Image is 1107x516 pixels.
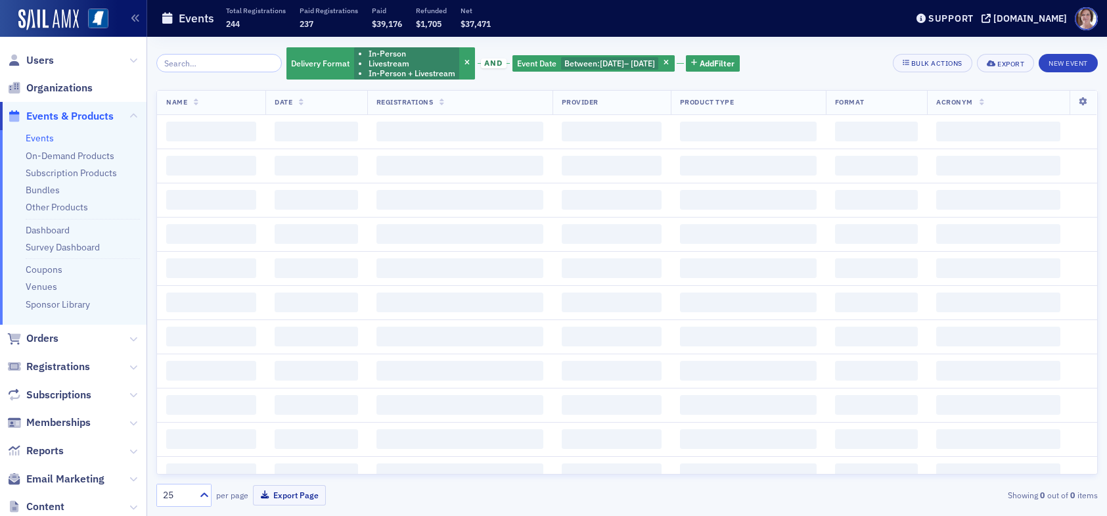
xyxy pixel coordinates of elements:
[680,395,817,415] span: ‌
[300,6,358,15] p: Paid Registrations
[166,361,256,381] span: ‌
[416,18,441,29] span: $1,705
[793,489,1098,501] div: Showing out of items
[478,59,510,69] button: and
[562,190,662,210] span: ‌
[562,361,662,381] span: ‌
[166,97,187,106] span: Name
[680,463,817,483] span: ‌
[372,6,402,15] p: Paid
[680,429,817,449] span: ‌
[481,59,507,69] span: and
[79,9,108,31] a: View Homepage
[1038,489,1047,501] strong: 0
[275,97,292,106] span: Date
[7,53,54,68] a: Users
[376,395,543,415] span: ‌
[461,6,491,15] p: Net
[26,415,91,430] span: Memberships
[936,293,1060,312] span: ‌
[936,327,1060,346] span: ‌
[26,281,57,293] a: Venues
[275,395,357,415] span: ‌
[26,201,88,213] a: Other Products
[680,293,817,312] span: ‌
[680,224,817,244] span: ‌
[166,463,256,483] span: ‌
[982,14,1072,23] button: [DOMAIN_NAME]
[26,388,91,402] span: Subscriptions
[26,150,114,162] a: On-Demand Products
[253,485,326,505] button: Export Page
[88,9,108,29] img: SailAMX
[376,190,543,210] span: ‌
[291,58,350,68] span: Delivery Format
[26,444,64,458] span: Reports
[26,53,54,68] span: Users
[275,327,357,346] span: ‌
[928,12,974,24] div: Support
[26,184,60,196] a: Bundles
[835,224,918,244] span: ‌
[1068,489,1077,501] strong: 0
[376,293,543,312] span: ‌
[893,54,972,72] button: Bulk Actions
[275,258,357,278] span: ‌
[835,463,918,483] span: ‌
[369,49,455,59] li: In-Person
[26,298,90,310] a: Sponsor Library
[376,97,434,106] span: Registrations
[275,224,357,244] span: ‌
[163,488,192,502] div: 25
[376,224,543,244] span: ‌
[835,361,918,381] span: ‌
[562,122,662,141] span: ‌
[376,156,543,176] span: ‌
[562,327,662,346] span: ‌
[680,258,817,278] span: ‌
[166,190,256,210] span: ‌
[564,58,600,68] span: Between :
[7,472,104,486] a: Email Marketing
[835,97,864,106] span: Format
[275,190,357,210] span: ‌
[7,109,114,124] a: Events & Products
[376,327,543,346] span: ‌
[600,58,624,68] span: [DATE]
[562,293,662,312] span: ‌
[680,122,817,141] span: ‌
[26,132,54,144] a: Events
[936,429,1060,449] span: ‌
[936,97,973,106] span: Acronym
[7,500,64,514] a: Content
[993,12,1067,24] div: [DOMAIN_NAME]
[275,156,357,176] span: ‌
[216,489,248,501] label: per page
[911,60,962,67] div: Bulk Actions
[7,331,58,346] a: Orders
[835,293,918,312] span: ‌
[7,444,64,458] a: Reports
[7,360,90,374] a: Registrations
[26,241,100,253] a: Survey Dashboard
[275,429,357,449] span: ‌
[26,472,104,486] span: Email Marketing
[416,6,447,15] p: Refunded
[166,258,256,278] span: ‌
[26,109,114,124] span: Events & Products
[376,463,543,483] span: ‌
[166,429,256,449] span: ‌
[166,395,256,415] span: ‌
[562,395,662,415] span: ‌
[1075,7,1098,30] span: Profile
[7,388,91,402] a: Subscriptions
[275,361,357,381] span: ‌
[1039,54,1098,72] button: New Event
[461,18,491,29] span: $37,471
[936,463,1060,483] span: ‌
[7,415,91,430] a: Memberships
[300,18,313,29] span: 237
[835,190,918,210] span: ‌
[26,360,90,374] span: Registrations
[376,429,543,449] span: ‌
